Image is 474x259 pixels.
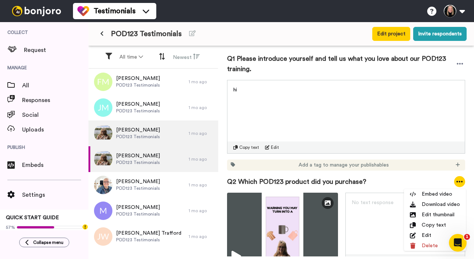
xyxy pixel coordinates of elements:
a: [PERSON_NAME]POD123 Testimonials1 mo ago [88,120,218,146]
span: [PERSON_NAME] [116,75,160,82]
span: POD123 Testimonials [116,160,160,165]
button: Edit project [372,27,410,41]
div: 1 mo ago [189,130,215,136]
span: Q1 Please introduce yourself and tell us what you love about our POD123 training. [227,53,455,74]
span: POD123 Testimonials [116,108,160,114]
span: Add a tag to manage your publishables [299,161,389,169]
div: 1 mo ago [189,182,215,188]
img: jw.png [94,227,112,246]
span: Uploads [22,125,88,134]
span: [PERSON_NAME] [116,126,160,134]
span: POD123 Testimonials [116,134,160,140]
img: jm.png [94,98,112,117]
img: m.png [94,202,112,220]
span: Embeds [22,161,88,169]
span: Responses [22,96,88,105]
iframe: Intercom live chat [449,234,467,252]
span: Collapse menu [33,239,63,245]
span: Copy text [239,144,259,150]
span: POD123 Testimonials [116,211,160,217]
div: 1 mo ago [189,79,215,85]
div: 1 mo ago [189,105,215,111]
li: Download video [404,199,466,210]
a: [PERSON_NAME]POD123 Testimonials1 mo ago [88,172,218,198]
a: [PERSON_NAME]POD123 Testimonials1 mo ago [88,95,218,120]
span: Q2 Which POD123 product did you purchase? [227,176,366,187]
div: 1 mo ago [189,234,215,239]
span: Settings [22,190,88,199]
span: [PERSON_NAME] [116,178,160,185]
img: 703b2d11-0b29-4a5b-9cc0-ca05516f4d69.jpeg [94,176,112,194]
span: Social [22,111,88,119]
a: [PERSON_NAME]POD123 Testimonials1 mo ago [88,69,218,95]
img: bj-logo-header-white.svg [9,6,64,16]
span: [PERSON_NAME] [116,204,160,211]
div: 1 mo ago [189,208,215,214]
a: [PERSON_NAME]POD123 Testimonials1 mo ago [88,146,218,172]
span: Request [24,46,88,55]
li: Delete [404,241,466,251]
img: tm-color.svg [77,5,89,17]
span: Testimonials [94,6,136,16]
span: [PERSON_NAME] Trafford [116,230,181,237]
span: [PERSON_NAME] [116,152,160,160]
div: 1 mo ago [189,156,215,162]
li: Embed video [404,189,466,199]
span: hi [233,87,237,92]
a: [PERSON_NAME] TraffordPOD123 Testimonials1 mo ago [88,224,218,249]
span: All [22,81,88,90]
li: Edit [404,230,466,241]
span: 57% [6,224,15,230]
button: All time [115,50,147,64]
span: POD123 Testimonials [111,29,182,39]
div: Tooltip anchor [82,224,88,230]
span: [PERSON_NAME] [116,101,160,108]
button: Newest [168,50,204,64]
span: 1 [464,234,470,240]
button: Invite respondents [413,27,467,41]
span: POD123 Testimonials [116,82,160,88]
span: POD123 Testimonials [116,185,160,191]
li: Copy text [404,220,466,230]
button: Collapse menu [19,238,69,247]
span: POD123 Testimonials [116,237,181,243]
a: [PERSON_NAME]POD123 Testimonials1 mo ago [88,198,218,224]
li: Edit thumbnail [404,210,466,220]
span: Edit [271,144,279,150]
span: QUICK START GUIDE [6,215,59,220]
img: 917585e5-4a14-4615-aabb-7a183cf002a9.png [94,150,112,168]
span: No text response [352,200,394,205]
img: fm.png [94,73,112,91]
img: 917585e5-4a14-4615-aabb-7a183cf002a9.png [94,124,112,143]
